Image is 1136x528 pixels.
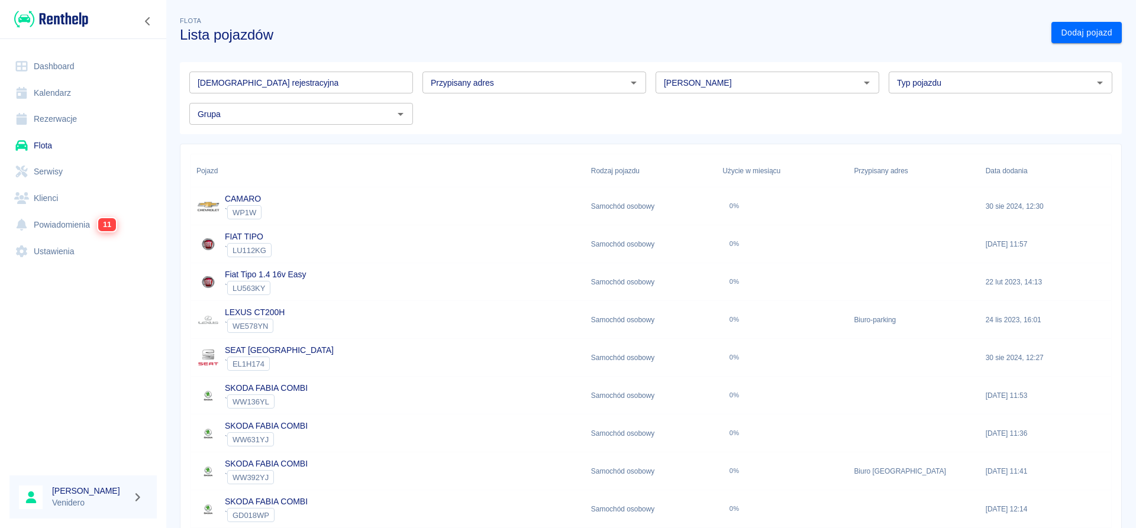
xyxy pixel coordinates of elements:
[225,394,308,409] div: `
[980,339,1111,377] div: 30 sie 2024, 12:27
[585,154,717,187] div: Rodzaj pojazdu
[392,106,409,122] button: Otwórz
[585,377,717,414] div: Samochód osobowy
[585,490,717,528] div: Samochód osobowy
[730,354,740,361] div: 0%
[1092,74,1108,91] button: Otwórz
[225,194,261,203] a: CAMARO
[730,316,740,323] div: 0%
[717,154,848,187] div: Użycie w miesiącu
[52,485,128,497] h6: [PERSON_NAME]
[1051,22,1122,44] a: Dodaj pojazd
[228,473,273,482] span: WW392YJ
[14,9,88,29] img: Renthelp logo
[228,284,270,293] span: LU563KY
[980,225,1111,263] div: [DATE] 11:57
[730,505,740,513] div: 0%
[980,377,1111,414] div: [DATE] 11:53
[980,187,1111,225] div: 30 sie 2024, 12:30
[139,14,157,29] button: Zwiń nawigację
[585,452,717,490] div: Samochód osobowy
[848,301,979,339] div: Biuro-parking
[859,74,875,91] button: Otwórz
[228,511,274,520] span: GD018WP
[225,508,308,522] div: `
[9,53,157,80] a: Dashboard
[9,185,157,212] a: Klienci
[9,80,157,106] a: Kalendarz
[225,205,262,219] div: `
[730,391,740,399] div: 0%
[228,208,261,217] span: WP1W
[980,452,1111,490] div: [DATE] 11:41
[196,232,220,256] img: Image
[9,158,157,185] a: Serwisy
[730,278,740,286] div: 0%
[980,263,1111,301] div: 22 lut 2023, 14:13
[98,218,116,231] span: 11
[9,106,157,132] a: Rezerwacje
[722,154,780,187] div: Użycie w miesiącu
[225,383,308,393] a: SKODA FABIA COMBI
[196,346,220,370] img: Image
[196,270,220,294] img: Image
[196,154,218,187] div: Pojazd
[196,497,220,521] img: Image
[196,195,220,218] img: Image
[225,459,308,468] a: SKODA FABIA COMBI
[228,435,273,444] span: WW631YJ
[730,240,740,248] div: 0%
[9,9,88,29] a: Renthelp logo
[196,459,220,483] img: Image
[180,17,201,24] span: Flota
[980,490,1111,528] div: [DATE] 12:14
[196,422,220,445] img: Image
[196,384,220,407] img: Image
[585,187,717,225] div: Samochód osobowy
[225,357,334,371] div: `
[225,281,306,295] div: `
[585,301,717,339] div: Samochód osobowy
[585,225,717,263] div: Samochód osobowy
[191,154,585,187] div: Pojazd
[730,467,740,475] div: 0%
[225,307,285,317] a: LEXUS CT200H
[986,154,1028,187] div: Data dodania
[52,497,128,509] p: Venidero
[225,470,308,484] div: `
[848,452,979,490] div: Biuro [GEOGRAPHIC_DATA]
[225,497,308,506] a: SKODA FABIA COMBI
[180,27,1042,43] h3: Lista pojazdów
[730,202,740,210] div: 0%
[228,397,274,406] span: WW136YL
[591,154,640,187] div: Rodzaj pojazdu
[225,319,285,333] div: `
[585,414,717,452] div: Samochód osobowy
[228,359,269,368] span: EL1H174
[225,243,272,257] div: `
[625,74,642,91] button: Otwórz
[228,322,273,331] span: WE578YN
[9,211,157,238] a: Powiadomienia11
[9,132,157,159] a: Flota
[585,263,717,301] div: Samochód osobowy
[730,429,740,437] div: 0%
[225,421,308,430] a: SKODA FABIA COMBI
[854,154,908,187] div: Przypisany adres
[980,154,1111,187] div: Data dodania
[9,238,157,265] a: Ustawienia
[225,432,308,446] div: `
[585,339,717,377] div: Samochód osobowy
[980,301,1111,339] div: 24 lis 2023, 16:01
[980,414,1111,452] div: [DATE] 11:36
[848,154,979,187] div: Przypisany adres
[228,246,271,255] span: LU112KG
[196,308,220,332] img: Image
[225,270,306,279] a: Fiat Tipo 1.4 16v Easy
[225,345,334,355] a: SEAT [GEOGRAPHIC_DATA]
[225,232,263,241] a: FIAT TIPO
